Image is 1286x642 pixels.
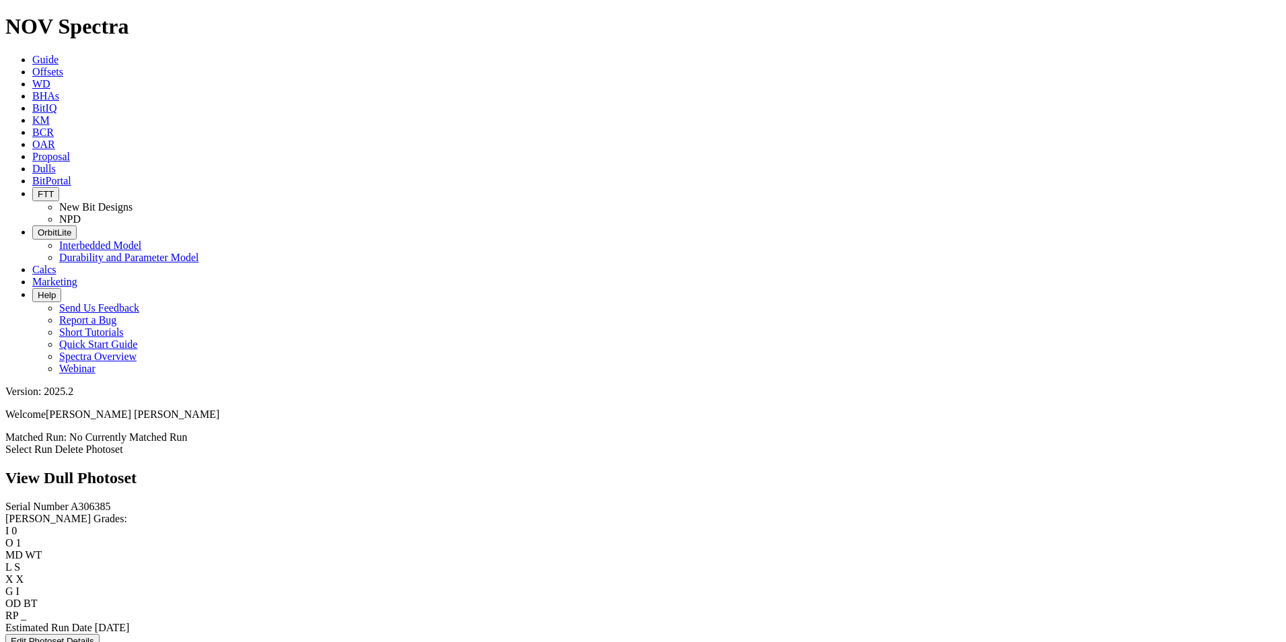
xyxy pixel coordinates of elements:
[32,264,56,275] a: Calcs
[32,175,71,186] a: BitPortal
[24,598,37,609] span: BT
[32,139,55,150] a: OAR
[46,408,219,420] span: [PERSON_NAME] [PERSON_NAME]
[32,163,56,174] a: Dulls
[59,240,141,251] a: Interbedded Model
[32,54,59,65] a: Guide
[5,561,11,573] label: L
[16,573,24,585] span: X
[5,525,9,536] label: I
[59,201,133,213] a: New Bit Designs
[5,537,13,548] label: O
[5,598,21,609] label: OD
[26,549,42,561] span: WT
[14,561,20,573] span: S
[5,443,52,455] a: Select Run
[59,213,81,225] a: NPD
[32,127,54,138] a: BCR
[59,326,124,338] a: Short Tutorials
[32,288,61,302] button: Help
[16,537,22,548] span: 1
[5,14,1281,39] h1: NOV Spectra
[71,501,111,512] span: A306385
[32,276,77,287] a: Marketing
[5,469,1281,487] h2: View Dull Photoset
[59,302,139,314] a: Send Us Feedback
[32,114,50,126] a: KM
[38,189,54,199] span: FTT
[59,314,116,326] a: Report a Bug
[5,610,18,621] label: RP
[5,622,92,633] label: Estimated Run Date
[59,363,96,374] a: Webinar
[32,90,59,102] a: BHAs
[5,501,69,512] label: Serial Number
[11,525,17,536] span: 0
[5,513,1281,525] div: [PERSON_NAME] Grades:
[5,408,1281,421] p: Welcome
[5,585,13,597] label: G
[59,351,137,362] a: Spectra Overview
[16,585,20,597] span: I
[5,386,1281,398] div: Version: 2025.2
[32,102,56,114] a: BitIQ
[5,549,23,561] label: MD
[59,252,199,263] a: Durability and Parameter Model
[5,573,13,585] label: X
[32,225,77,240] button: OrbitLite
[69,431,188,443] span: No Currently Matched Run
[5,431,67,443] span: Matched Run:
[21,610,26,621] span: _
[38,227,71,238] span: OrbitLite
[32,151,70,162] a: Proposal
[38,290,56,300] span: Help
[32,187,59,201] button: FTT
[55,443,123,455] a: Delete Photoset
[32,66,63,77] a: Offsets
[95,622,130,633] span: [DATE]
[32,78,50,90] a: WD
[59,338,137,350] a: Quick Start Guide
